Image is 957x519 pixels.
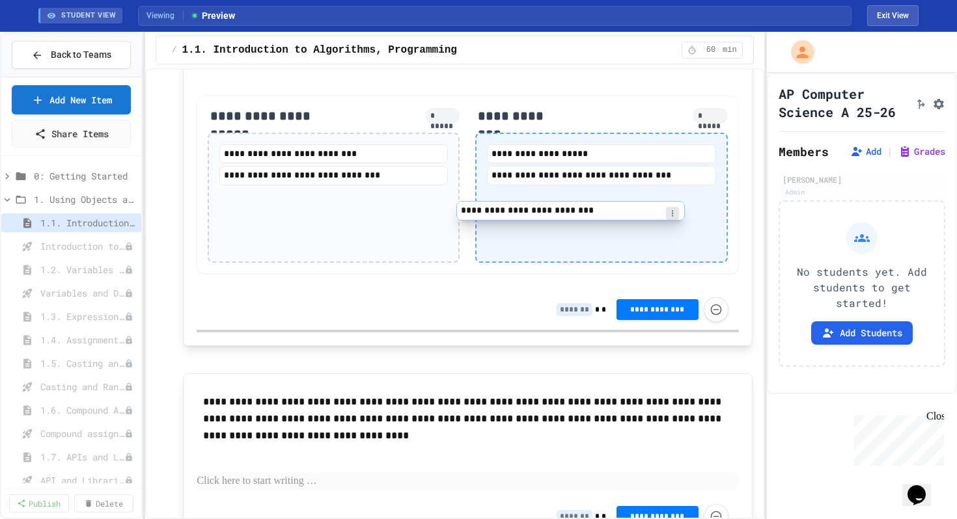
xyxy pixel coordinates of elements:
[124,359,133,368] div: Unpublished
[34,169,136,183] span: 0: Getting Started
[40,286,124,300] span: Variables and Data Types - Quiz
[849,410,944,466] iframe: chat widget
[34,193,136,206] span: 1. Using Objects and Methods
[40,450,124,464] span: 1.7. APIs and Libraries
[40,473,124,487] span: API and Libraries - Topic 1.7
[40,239,124,253] span: Introduction to Algorithms, Programming, and Compilers
[74,494,134,512] a: Delete
[40,216,136,230] span: 1.1. Introduction to Algorithms, Programming, and Compilers
[779,142,829,161] h2: Members
[867,5,919,26] button: Exit student view
[51,48,111,62] span: Back to Teams
[898,145,945,158] button: Grades
[40,333,124,347] span: 1.4. Assignment and Input
[887,144,893,159] span: |
[12,120,131,148] a: Share Items
[779,85,909,121] h1: AP Computer Science A 25-26
[700,45,721,55] span: 60
[40,427,124,440] span: Compound assignment operators - Quiz
[172,45,176,55] span: /
[190,9,235,23] span: Preview
[124,382,133,392] div: Unpublished
[5,5,90,83] div: Chat with us now!Close
[124,242,133,251] div: Unpublished
[40,403,124,417] span: 1.6. Compound Assignment Operators
[790,264,934,311] p: No students yet. Add students to get started!
[783,187,807,198] div: Admin
[182,42,551,58] span: 1.1. Introduction to Algorithms, Programming, and Compilers
[124,453,133,462] div: Unpublished
[850,145,881,158] button: Add
[40,380,124,393] span: Casting and Ranges of variables - Quiz
[124,429,133,438] div: Unpublished
[811,321,913,345] button: Add Students
[704,297,728,322] button: Force resubmission of student's answer (Admin only)
[914,95,927,111] button: Click to see fork details
[124,312,133,321] div: Unpublished
[124,265,133,274] div: Unpublished
[146,10,184,21] span: Viewing
[124,289,133,298] div: Unpublished
[9,494,69,512] a: Publish
[40,263,124,276] span: 1.2. Variables and Data Types
[124,476,133,485] div: Unpublished
[902,467,944,506] iframe: chat widget
[783,174,941,185] div: [PERSON_NAME]
[40,356,124,370] span: 1.5. Casting and Ranges of Values
[40,310,124,323] span: 1.3. Expressions and Output [New]
[12,85,131,114] a: Add New Item
[932,95,945,111] button: Assignment Settings
[777,37,818,67] div: My Account
[12,41,131,69] button: Back to Teams
[61,10,116,21] span: STUDENT VIEW
[124,406,133,415] div: Unpublished
[723,45,737,55] span: min
[124,336,133,345] div: Unpublished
